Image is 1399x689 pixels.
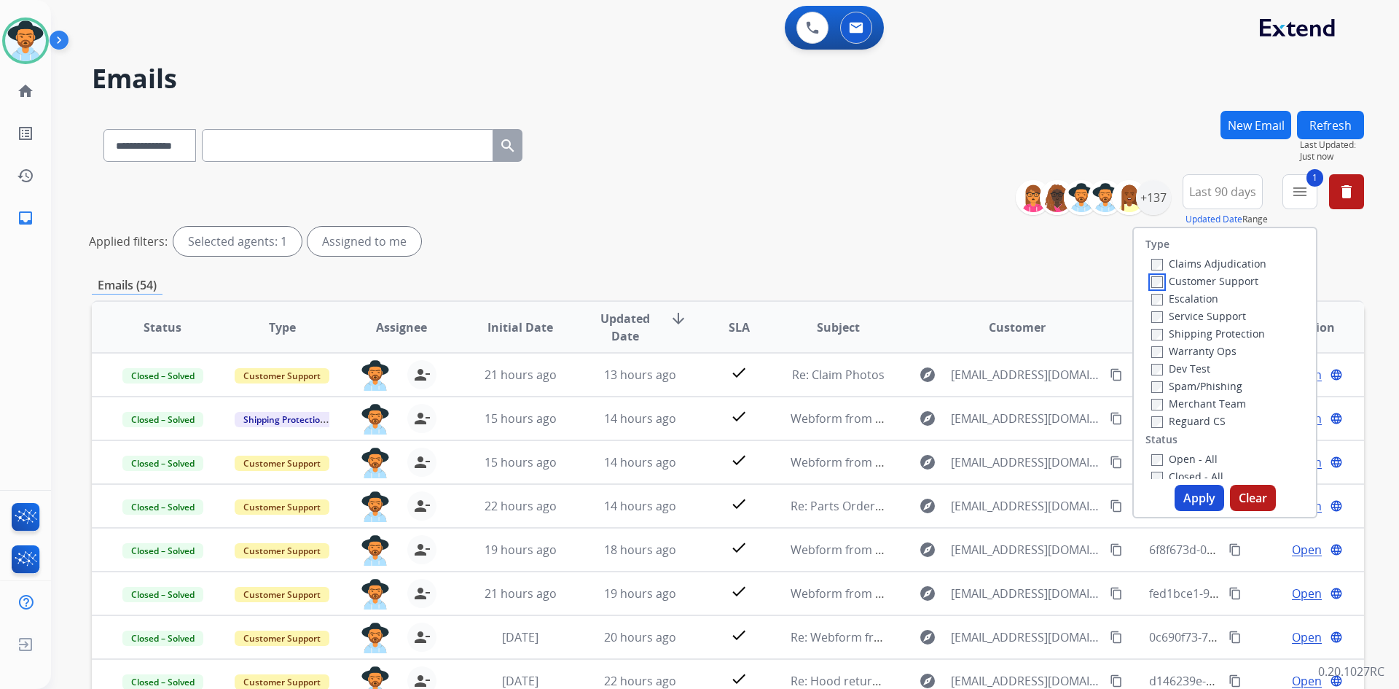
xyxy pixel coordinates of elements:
[1186,214,1242,225] button: Updated Date
[604,367,676,383] span: 13 hours ago
[92,276,162,295] p: Emails (54)
[235,587,329,602] span: Customer Support
[730,670,748,688] mat-icon: check
[361,448,390,478] img: agent-avatar
[1151,416,1163,428] input: Reguard CS
[413,541,431,558] mat-icon: person_remove
[1110,368,1123,381] mat-icon: content_copy
[730,583,748,600] mat-icon: check
[1291,183,1309,201] mat-icon: menu
[1151,362,1210,375] label: Dev Test
[729,319,750,336] span: SLA
[1151,454,1163,466] input: Open - All
[791,454,1121,470] span: Webform from [EMAIL_ADDRESS][DOMAIN_NAME] on [DATE]
[122,587,203,602] span: Closed – Solved
[1151,294,1163,305] input: Escalation
[1292,541,1322,558] span: Open
[1151,414,1226,428] label: Reguard CS
[485,410,557,427] span: 15 hours ago
[487,319,553,336] span: Initial Date
[1330,412,1343,425] mat-icon: language
[122,368,203,384] span: Closed – Solved
[604,454,676,470] span: 14 hours ago
[951,366,1101,384] span: [EMAIL_ADDRESS][DOMAIN_NAME]
[951,628,1101,646] span: [EMAIL_ADDRESS][DOMAIN_NAME]
[604,410,676,427] span: 14 hours ago
[1145,237,1169,252] label: Type
[1151,470,1223,483] label: Closed - All
[1151,257,1266,270] label: Claims Adjudication
[951,497,1101,515] span: [EMAIL_ADDRESS][DOMAIN_NAME]
[791,629,1140,645] span: Re: Webform from [EMAIL_ADDRESS][DOMAIN_NAME] on [DATE]
[485,454,557,470] span: 15 hours ago
[604,585,676,602] span: 19 hours ago
[376,319,427,336] span: Assignee
[604,542,676,558] span: 18 hours ago
[1151,346,1163,358] input: Warranty Ops
[1183,174,1263,209] button: Last 90 days
[1300,139,1364,151] span: Last Updated:
[361,535,390,566] img: agent-avatar
[1151,452,1218,466] label: Open - All
[730,495,748,513] mat-icon: check
[1338,183,1355,201] mat-icon: delete
[1151,327,1265,340] label: Shipping Protection
[951,454,1101,471] span: [EMAIL_ADDRESS][DOMAIN_NAME]
[604,498,676,514] span: 14 hours ago
[361,623,390,653] img: agent-avatar
[235,543,329,558] span: Customer Support
[1228,587,1242,600] mat-icon: content_copy
[235,499,329,515] span: Customer Support
[817,319,860,336] span: Subject
[791,673,992,689] span: Re: Hood return for [PERSON_NAME]
[592,310,659,345] span: Updated Date
[1149,585,1367,602] span: fed1bce1-9a18-445b-a243-f93c7cc143ea
[1175,485,1224,511] button: Apply
[499,137,517,155] mat-icon: search
[1228,674,1242,688] mat-icon: content_copy
[1151,276,1163,288] input: Customer Support
[173,227,302,256] div: Selected agents: 1
[1300,151,1364,163] span: Just now
[791,498,965,514] span: Re: Parts Ordering and Tracking
[1292,628,1322,646] span: Open
[951,541,1101,558] span: [EMAIL_ADDRESS][DOMAIN_NAME]
[919,410,936,427] mat-icon: explore
[951,585,1101,602] span: [EMAIL_ADDRESS][DOMAIN_NAME]
[17,82,34,100] mat-icon: home
[1151,274,1258,288] label: Customer Support
[919,454,936,471] mat-icon: explore
[17,167,34,184] mat-icon: history
[1151,472,1163,483] input: Closed - All
[1151,311,1163,323] input: Service Support
[951,410,1101,427] span: [EMAIL_ADDRESS][DOMAIN_NAME]
[1110,587,1123,600] mat-icon: content_copy
[144,319,181,336] span: Status
[1110,412,1123,425] mat-icon: content_copy
[791,542,1121,558] span: Webform from [EMAIL_ADDRESS][DOMAIN_NAME] on [DATE]
[1151,344,1237,358] label: Warranty Ops
[1330,456,1343,469] mat-icon: language
[1151,381,1163,393] input: Spam/Phishing
[919,541,936,558] mat-icon: explore
[122,412,203,427] span: Closed – Solved
[1230,485,1276,511] button: Clear
[1330,368,1343,381] mat-icon: language
[1110,674,1123,688] mat-icon: content_copy
[730,451,748,469] mat-icon: check
[122,543,203,558] span: Closed – Solved
[1149,542,1368,558] span: 6f8f673d-093f-499d-9a6c-eadb0a5b4476
[1330,499,1343,513] mat-icon: language
[792,367,885,383] span: Re: Claim Photos
[1306,169,1323,187] span: 1
[413,410,431,427] mat-icon: person_remove
[413,585,431,602] mat-icon: person_remove
[1110,456,1123,469] mat-icon: content_copy
[307,227,421,256] div: Assigned to me
[235,412,334,427] span: Shipping Protection
[604,629,676,645] span: 20 hours ago
[269,319,296,336] span: Type
[1151,379,1242,393] label: Spam/Phishing
[1149,629,1368,645] span: 0c690f73-74d1-449b-ad44-e40ff3ad6820
[1110,499,1123,513] mat-icon: content_copy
